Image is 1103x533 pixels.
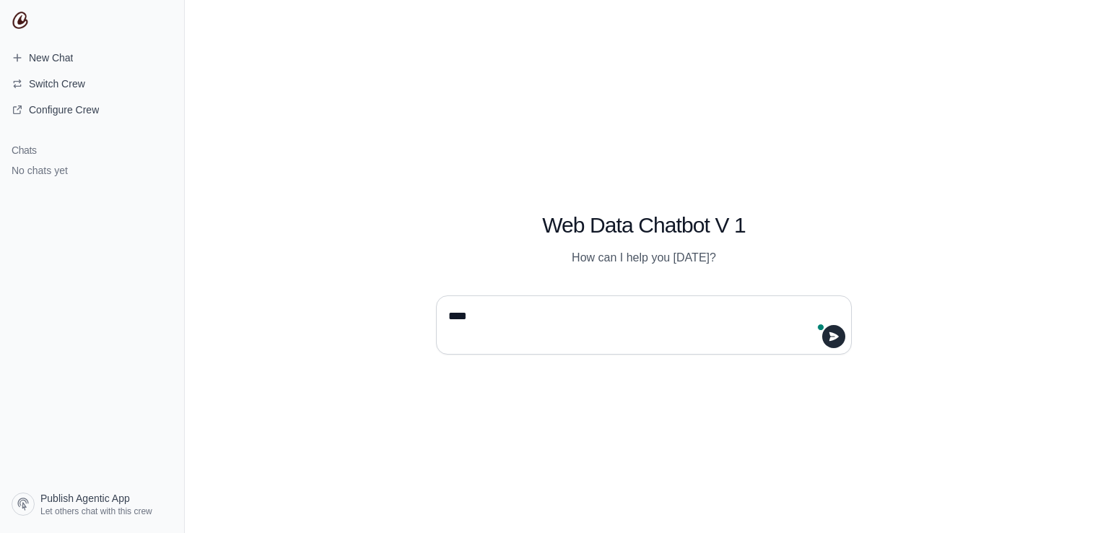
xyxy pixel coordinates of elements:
span: Configure Crew [29,103,99,117]
textarea: To enrich screen reader interactions, please activate Accessibility in Grammarly extension settings [445,305,834,345]
a: Configure Crew [6,98,178,121]
p: How can I help you [DATE]? [436,249,852,266]
span: Publish Agentic App [40,491,130,506]
a: Publish Agentic App Let others chat with this crew [6,487,178,521]
a: New Chat [6,46,178,69]
iframe: Chat Widget [1031,464,1103,533]
button: Switch Crew [6,72,178,95]
img: CrewAI Logo [12,12,29,29]
span: Let others chat with this crew [40,506,152,517]
span: Switch Crew [29,77,85,91]
span: New Chat [29,51,73,65]
h1: Web Data Chatbot V 1 [436,212,852,238]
